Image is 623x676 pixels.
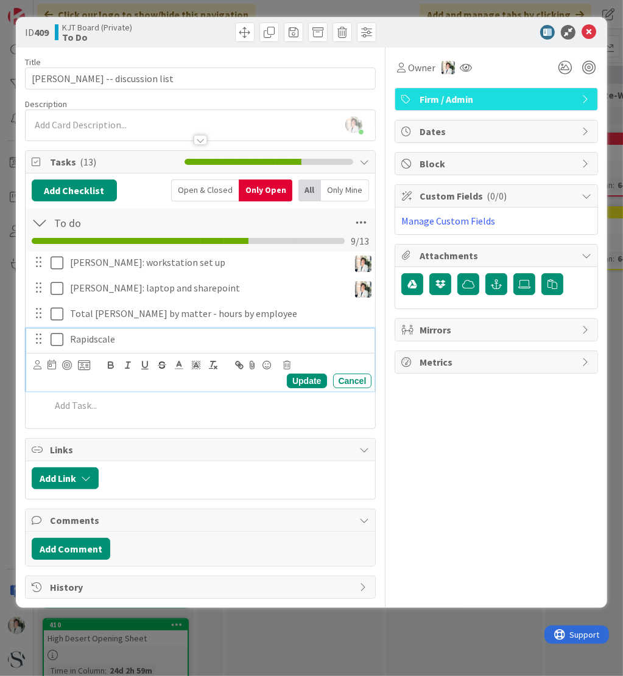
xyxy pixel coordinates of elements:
[287,374,326,388] div: Update
[298,179,321,201] div: All
[25,25,49,40] span: ID
[26,2,55,16] span: Support
[401,215,495,227] a: Manage Custom Fields
[50,580,354,594] span: History
[70,281,344,295] p: [PERSON_NAME]: laptop and sharepoint
[62,23,132,32] span: KJT Board (Private)
[420,124,575,139] span: Dates
[34,26,49,38] b: 409
[420,248,575,263] span: Attachments
[50,212,271,234] input: Add Checklist...
[70,332,367,346] p: Rapidscale
[70,256,344,270] p: [PERSON_NAME]: workstation set up
[32,179,117,201] button: Add Checklist
[351,234,369,248] span: 9 / 13
[487,190,507,202] span: ( 0/0 )
[50,442,354,457] span: Links
[420,156,575,171] span: Block
[442,61,455,74] img: KT
[32,467,99,489] button: Add Link
[420,355,575,369] span: Metrics
[420,322,575,337] span: Mirrors
[420,189,575,203] span: Custom Fields
[171,179,239,201] div: Open & Closed
[70,307,367,321] p: Total [PERSON_NAME] by matter - hours by employee
[25,68,376,89] input: type card name here...
[333,374,372,388] div: Cancel
[321,179,369,201] div: Only Mine
[50,513,354,528] span: Comments
[80,156,96,168] span: ( 13 )
[420,92,575,106] span: Firm / Admin
[355,256,371,272] img: KT
[355,281,371,298] img: KT
[239,179,292,201] div: Only Open
[345,116,362,133] img: khuw9Zwdgjik5dLLghHNcNXsaTe6KtJG.jpg
[408,60,435,75] span: Owner
[62,32,132,42] b: To Do
[25,57,41,68] label: Title
[25,99,67,110] span: Description
[50,155,178,169] span: Tasks
[32,538,110,560] button: Add Comment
